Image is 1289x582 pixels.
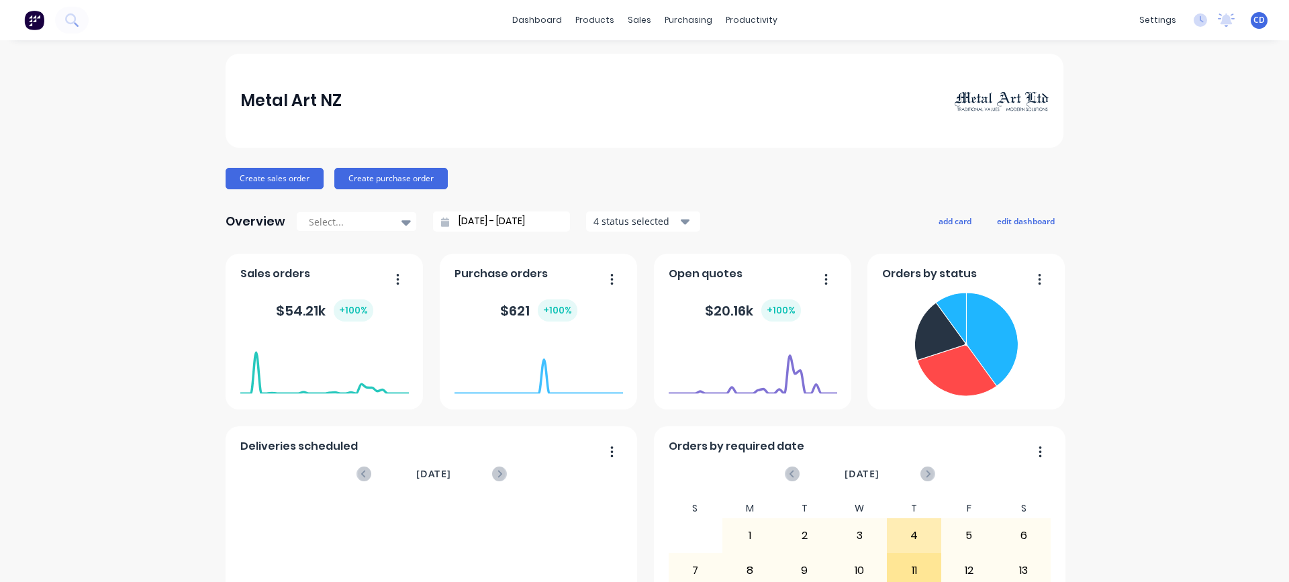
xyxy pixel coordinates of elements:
div: M [722,499,777,518]
div: Metal Art NZ [240,87,342,114]
span: Deliveries scheduled [240,438,358,454]
div: S [668,499,723,518]
span: [DATE] [845,467,879,481]
div: W [832,499,887,518]
div: purchasing [658,10,719,30]
span: Purchase orders [455,266,548,282]
div: 4 status selected [593,214,678,228]
div: + 100 % [538,299,577,322]
div: $ 54.21k [276,299,373,322]
div: 5 [942,519,996,552]
div: $ 621 [500,299,577,322]
button: Create sales order [226,168,324,189]
button: Create purchase order [334,168,448,189]
div: 4 [888,519,941,552]
span: Sales orders [240,266,310,282]
span: [DATE] [416,467,451,481]
button: 4 status selected [586,211,700,232]
button: add card [930,212,980,230]
div: 3 [832,519,886,552]
div: 1 [723,519,777,552]
button: edit dashboard [988,212,1063,230]
div: T [777,499,832,518]
div: $ 20.16k [705,299,801,322]
a: dashboard [506,10,569,30]
div: 2 [778,519,832,552]
span: CD [1253,14,1265,26]
span: Orders by status [882,266,977,282]
div: + 100 % [761,299,801,322]
img: Factory [24,10,44,30]
div: settings [1133,10,1183,30]
div: sales [621,10,658,30]
div: products [569,10,621,30]
span: Open quotes [669,266,743,282]
div: Overview [226,208,285,235]
div: F [941,499,996,518]
img: Metal Art NZ [955,89,1049,112]
div: 6 [997,519,1051,552]
div: T [887,499,942,518]
div: + 100 % [334,299,373,322]
div: S [996,499,1051,518]
div: productivity [719,10,784,30]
